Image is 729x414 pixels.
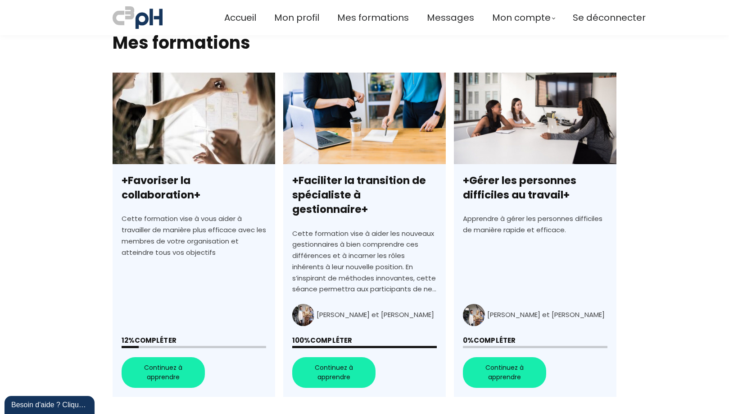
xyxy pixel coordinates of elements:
h2: Mes formations [113,31,617,54]
a: Mes formations [337,10,409,25]
span: Mon compte [492,10,551,25]
a: Accueil [224,10,256,25]
a: Messages [427,10,474,25]
a: Mon profil [274,10,319,25]
img: a70bc7685e0efc0bd0b04b3506828469.jpeg [113,5,163,31]
a: Se déconnecter [573,10,646,25]
iframe: chat widget [5,394,96,414]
